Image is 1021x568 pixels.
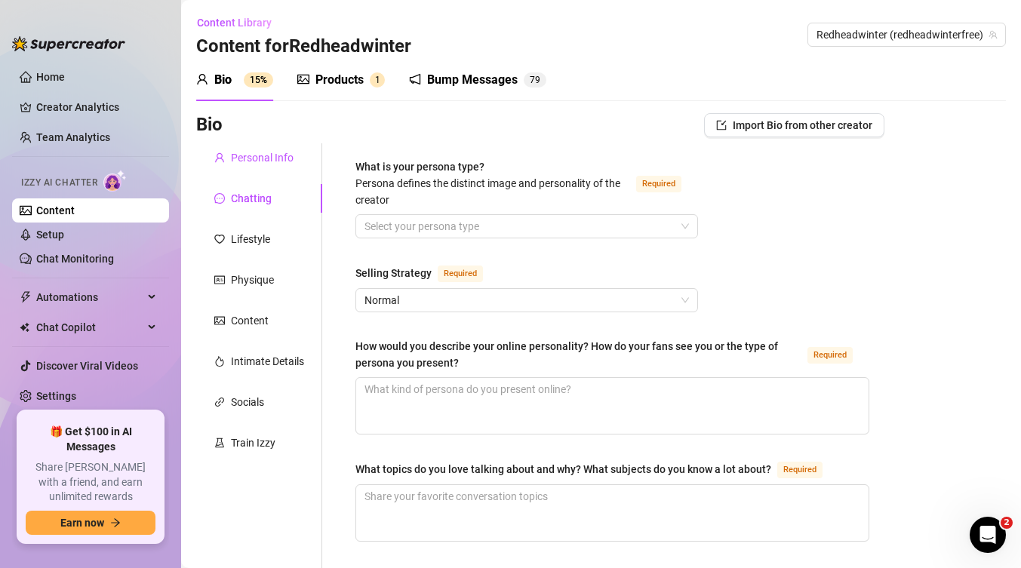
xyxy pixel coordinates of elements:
[196,73,208,85] span: user
[214,356,225,367] span: fire
[20,291,32,303] span: thunderbolt
[816,23,997,46] span: Redheadwinter (redheadwinterfree)
[196,35,411,59] h3: Content for Redheadwinter
[231,149,294,166] div: Personal Info
[231,394,264,410] div: Socials
[36,285,143,309] span: Automations
[530,75,535,85] span: 7
[36,204,75,216] a: Content
[110,517,121,528] span: arrow-right
[355,461,771,477] div: What topics do you love talking about and why? What subjects do you know a lot about?
[356,378,869,434] textarea: How would you describe your online personality? How do your fans see you or the type of persona y...
[36,360,138,372] a: Discover Viral Videos
[409,73,421,85] span: notification
[716,120,727,130] span: import
[231,231,270,247] div: Lifestyle
[315,71,364,89] div: Products
[26,460,155,505] span: Share [PERSON_NAME] with a friend, and earn unlimited rewards
[355,338,869,371] label: How would you describe your online personality? How do your fans see you or the type of persona y...
[231,272,274,288] div: Physique
[26,511,155,535] button: Earn nowarrow-right
[244,72,273,88] sup: 15%
[438,266,483,282] span: Required
[103,170,127,192] img: AI Chatter
[636,176,681,192] span: Required
[20,322,29,333] img: Chat Copilot
[375,75,380,85] span: 1
[214,315,225,326] span: picture
[196,11,284,35] button: Content Library
[36,390,76,402] a: Settings
[214,193,225,204] span: message
[26,425,155,454] span: 🎁 Get $100 in AI Messages
[355,460,839,478] label: What topics do you love talking about and why? What subjects do you know a lot about?
[356,485,869,541] textarea: What topics do you love talking about and why? What subjects do you know a lot about?
[704,113,884,137] button: Import Bio from other creator
[370,72,385,88] sup: 1
[60,517,104,529] span: Earn now
[196,113,223,137] h3: Bio
[355,161,620,206] span: What is your persona type?
[524,72,546,88] sup: 79
[36,95,157,119] a: Creator Analytics
[807,347,853,364] span: Required
[231,434,275,451] div: Train Izzy
[1001,517,1013,529] span: 2
[231,190,272,207] div: Chatting
[36,131,110,143] a: Team Analytics
[777,462,823,478] span: Required
[355,264,500,282] label: Selling Strategy
[36,253,114,265] a: Chat Monitoring
[12,36,125,51] img: logo-BBDzfeDw.svg
[214,71,232,89] div: Bio
[214,234,225,244] span: heart
[989,30,998,39] span: team
[21,176,97,190] span: Izzy AI Chatter
[197,17,272,29] span: Content Library
[733,119,872,131] span: Import Bio from other creator
[355,265,432,281] div: Selling Strategy
[214,438,225,448] span: experiment
[364,289,689,312] span: Normal
[214,397,225,407] span: link
[427,71,518,89] div: Bump Messages
[36,315,143,339] span: Chat Copilot
[970,517,1006,553] iframe: Intercom live chat
[36,71,65,83] a: Home
[231,312,269,329] div: Content
[355,338,801,371] div: How would you describe your online personality? How do your fans see you or the type of persona y...
[535,75,540,85] span: 9
[231,353,304,370] div: Intimate Details
[297,73,309,85] span: picture
[214,275,225,285] span: idcard
[355,177,620,206] span: Persona defines the distinct image and personality of the creator
[214,152,225,163] span: user
[36,229,64,241] a: Setup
